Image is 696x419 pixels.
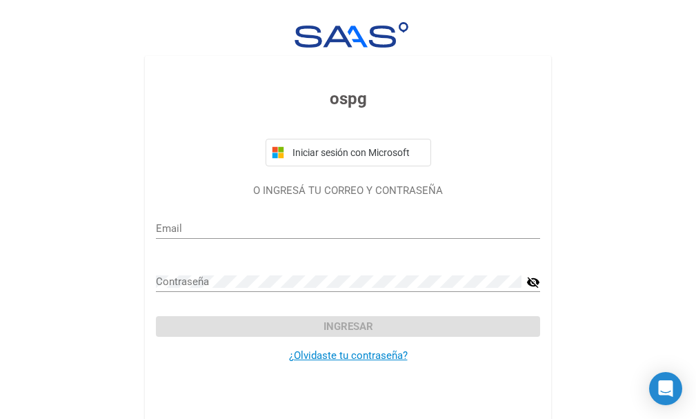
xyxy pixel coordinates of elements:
span: Iniciar sesión con Microsoft [290,147,425,158]
a: ¿Olvidaste tu contraseña? [289,349,408,362]
span: Ingresar [324,320,373,333]
mat-icon: visibility_off [526,274,540,291]
button: Iniciar sesión con Microsoft [266,139,431,166]
button: Ingresar [156,316,540,337]
h3: ospg [156,86,540,111]
div: Open Intercom Messenger [649,372,682,405]
p: O INGRESÁ TU CORREO Y CONTRASEÑA [156,183,540,199]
